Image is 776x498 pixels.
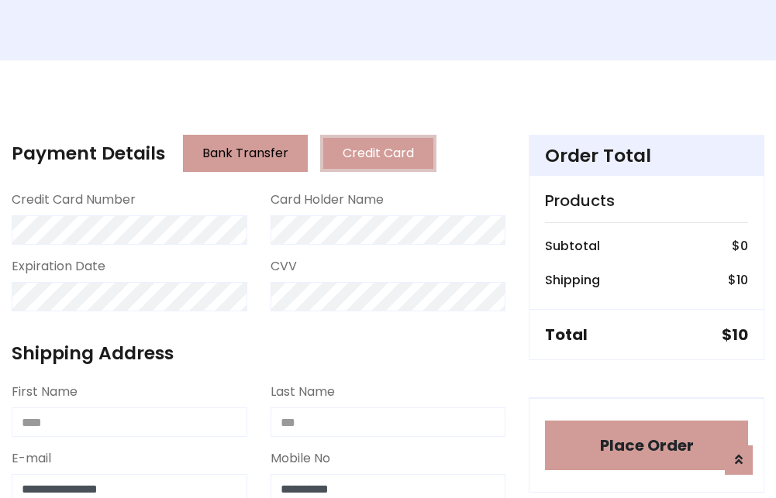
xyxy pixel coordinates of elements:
[545,421,748,470] button: Place Order
[271,191,384,209] label: Card Holder Name
[271,449,330,468] label: Mobile No
[545,239,600,253] h6: Subtotal
[728,273,748,287] h6: $
[271,383,335,401] label: Last Name
[545,145,748,167] h4: Order Total
[271,257,297,276] label: CVV
[740,237,748,255] span: 0
[545,325,588,344] h5: Total
[12,342,505,364] h4: Shipping Address
[12,191,136,209] label: Credit Card Number
[12,143,165,164] h4: Payment Details
[320,135,436,172] button: Credit Card
[732,324,748,345] span: 10
[183,135,308,172] button: Bank Transfer
[732,239,748,253] h6: $
[545,273,600,287] h6: Shipping
[545,191,748,210] h5: Products
[12,449,51,468] label: E-mail
[736,271,748,289] span: 10
[12,383,78,401] label: First Name
[722,325,748,344] h5: $
[12,257,105,276] label: Expiration Date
